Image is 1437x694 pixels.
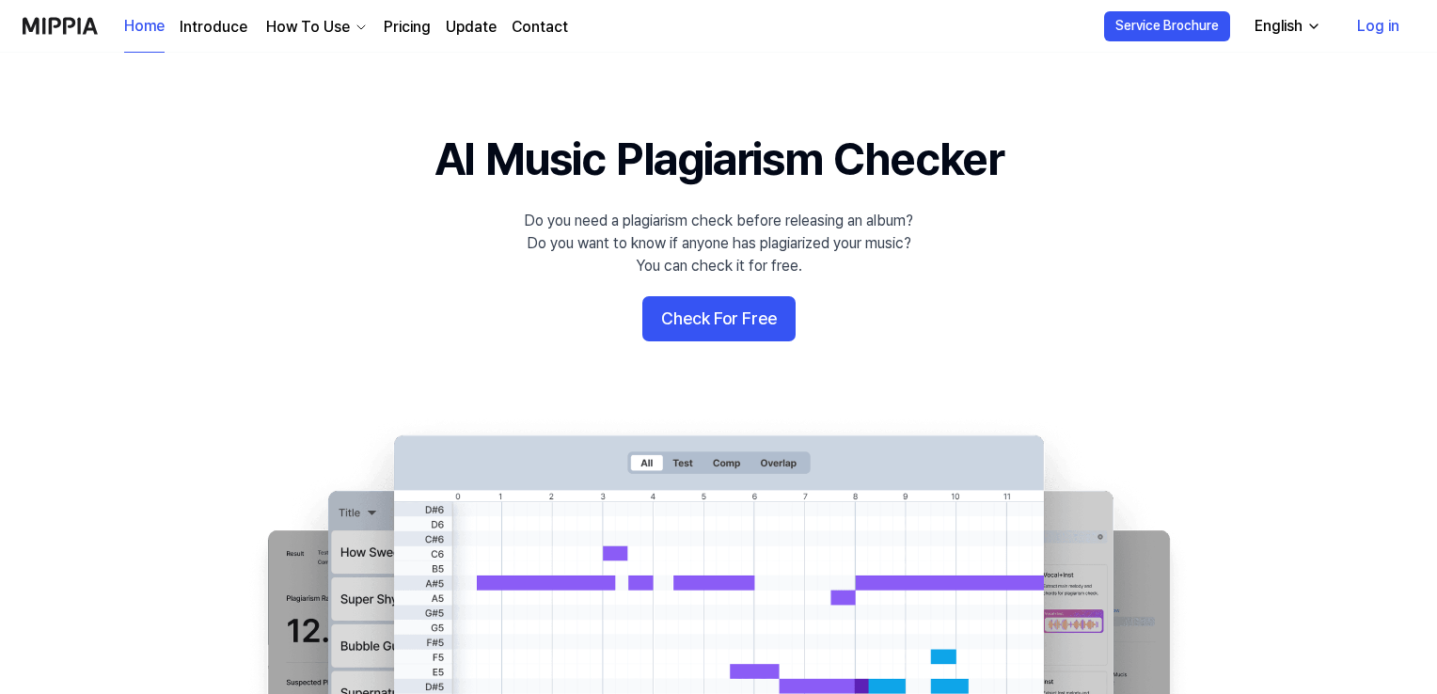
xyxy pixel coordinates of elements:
[1240,8,1333,45] button: English
[524,210,913,277] div: Do you need a plagiarism check before releasing an album? Do you want to know if anyone has plagi...
[1251,15,1306,38] div: English
[262,16,369,39] button: How To Use
[384,16,431,39] a: Pricing
[642,296,796,341] button: Check For Free
[180,16,247,39] a: Introduce
[1104,11,1230,41] button: Service Brochure
[262,16,354,39] div: How To Use
[512,16,568,39] a: Contact
[434,128,1003,191] h1: AI Music Plagiarism Checker
[446,16,497,39] a: Update
[124,1,165,53] a: Home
